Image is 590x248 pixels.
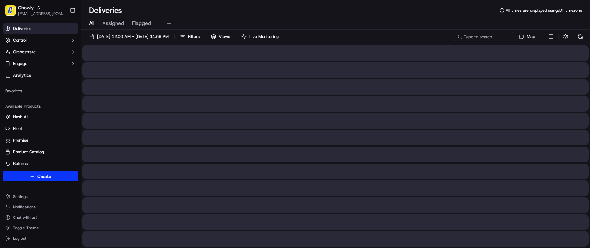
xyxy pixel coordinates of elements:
button: Map [516,32,538,41]
button: [EMAIL_ADDRESS][DOMAIN_NAME] [18,11,65,16]
div: Available Products [3,101,78,112]
span: Notifications [13,205,36,210]
span: Product Catalog [13,149,44,155]
button: Refresh [576,32,585,41]
span: Map [527,34,535,40]
button: Promise [3,135,78,145]
span: Settings [13,194,28,199]
button: Engage [3,58,78,69]
a: Product Catalog [5,149,76,155]
a: Fleet [5,126,76,131]
button: Settings [3,192,78,201]
span: All times are displayed using EDT timezone [506,8,582,13]
button: Live Monitoring [239,32,282,41]
span: Nash AI [13,114,28,120]
button: Notifications [3,203,78,212]
span: Flagged [132,19,151,27]
button: Create [3,171,78,181]
button: Chowly [18,5,34,11]
button: Views [208,32,233,41]
a: Deliveries [3,23,78,34]
span: Engage [13,61,27,67]
button: Control [3,35,78,45]
button: Returns [3,158,78,169]
span: Deliveries [13,26,31,31]
span: Log out [13,236,26,241]
button: Orchestrate [3,47,78,57]
span: Control [13,37,27,43]
span: Orchestrate [13,49,36,55]
span: All [89,19,94,27]
span: Fleet [13,126,22,131]
input: Type to search [455,32,513,41]
img: Chowly [5,5,16,16]
button: Nash AI [3,112,78,122]
span: Views [219,34,230,40]
div: Favorites [3,86,78,96]
span: Assigned [102,19,124,27]
span: Analytics [13,72,31,78]
a: Promise [5,137,76,143]
span: Filters [188,34,200,40]
span: Promise [13,137,28,143]
button: Product Catalog [3,147,78,157]
span: [DATE] 12:00 AM - [DATE] 11:59 PM [97,34,169,40]
h1: Deliveries [89,5,122,16]
button: [DATE] 12:00 AM - [DATE] 11:59 PM [86,32,172,41]
span: Returns [13,161,28,167]
button: ChowlyChowly[EMAIL_ADDRESS][DOMAIN_NAME] [3,3,67,18]
button: Chat with us! [3,213,78,222]
button: Filters [177,32,203,41]
span: Create [37,173,51,180]
a: Returns [5,161,76,167]
button: Log out [3,234,78,243]
span: Toggle Theme [13,225,39,230]
a: Analytics [3,70,78,81]
button: Toggle Theme [3,223,78,232]
a: Nash AI [5,114,76,120]
span: Live Monitoring [249,34,279,40]
span: Chat with us! [13,215,37,220]
button: Fleet [3,123,78,134]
